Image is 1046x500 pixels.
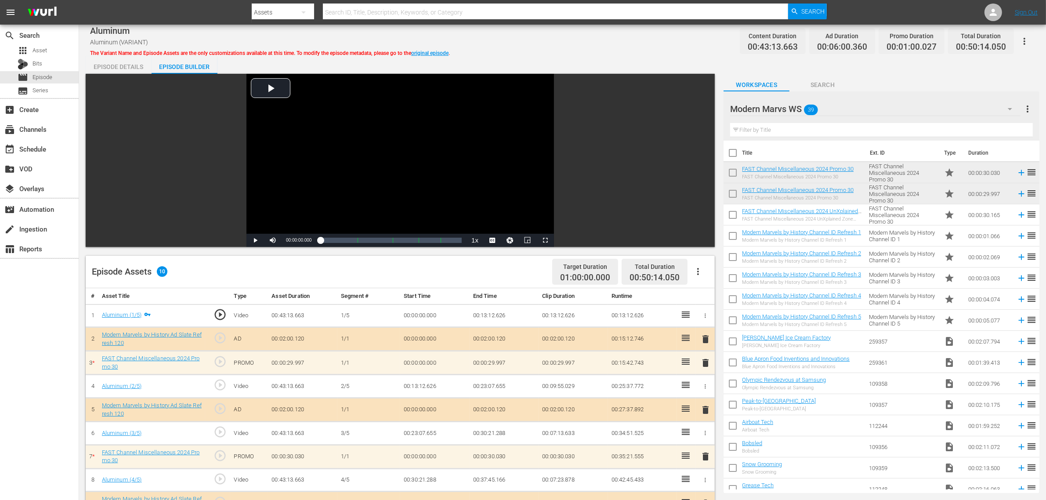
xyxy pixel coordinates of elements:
[630,272,680,283] span: 00:50:14.050
[102,449,200,464] a: FAST Channel Miscellaneous 2024 Promo 30
[246,234,264,247] button: Play
[400,288,470,304] th: Start Time
[268,445,337,468] td: 00:00:30.030
[230,398,268,422] td: AD
[700,356,711,369] button: delete
[92,266,167,277] div: Episode Assets
[33,59,42,68] span: Bits
[90,50,450,56] span: The Variant Name and Episode Assets are the only customizations available at this time. To modify...
[539,375,608,398] td: 00:09:55.029
[1022,98,1033,120] button: more_vert
[18,86,28,96] span: Series
[742,216,862,222] div: FAST Channel Miscellaneous 2024 UnXplained Zone Overview Promo 30
[539,304,608,327] td: 00:13:12.626
[865,373,941,394] td: 109358
[742,271,861,278] a: Modern Marvels by History Channel ID Refresh 3
[1017,442,1026,452] svg: Add to Episode
[470,288,539,304] th: End Time
[742,334,831,341] a: [PERSON_NAME] Ice Cream Factory
[470,422,539,445] td: 00:30:21.288
[608,422,677,445] td: 00:34:51.525
[742,166,854,172] a: FAST Channel Miscellaneous 2024 Promo 30
[742,141,864,165] th: Title
[965,268,1013,289] td: 00:00:03.003
[337,422,400,445] td: 3/5
[230,304,268,327] td: Video
[1017,337,1026,346] svg: Add to Episode
[1026,293,1037,304] span: reorder
[102,383,142,389] a: Aluminum (2/5)
[944,378,955,389] span: Video
[230,375,268,398] td: Video
[214,308,227,321] span: play_circle_outline
[539,445,608,468] td: 00:00:30.030
[470,304,539,327] td: 00:13:12.626
[1017,252,1026,262] svg: Add to Episode
[90,39,148,46] span: Aluminum (VARIANT)
[1017,421,1026,431] svg: Add to Episode
[865,310,941,331] td: Modern Marvels by History Channel ID 5
[102,430,142,436] a: Aluminum (3/5)
[944,210,955,220] span: Promo
[724,80,789,91] span: Workspaces
[944,231,955,241] span: Promo
[887,42,937,52] span: 00:01:00.027
[21,2,63,23] img: ans4CAIJ8jUAAAAAAAAAAAAAAAAAAAAAAAAgQb4GAAAAAAAAAAAAAAAAAAAAAAAAJMjXAAAAAAAAAAAAAAAAAAAAAAAAgAT5G...
[4,204,15,215] span: Automation
[865,183,941,204] td: FAST Channel Miscellaneous 2024 Promo 30
[5,7,16,18] span: menu
[4,244,15,254] span: Reports
[742,174,854,180] div: FAST Channel Miscellaneous 2024 Promo 30
[1017,379,1026,388] svg: Add to Episode
[944,188,955,199] span: Promo
[608,304,677,327] td: 00:13:12.626
[608,288,677,304] th: Runtime
[700,405,711,415] span: delete
[865,331,941,352] td: 259357
[86,56,152,74] button: Episode Details
[1026,209,1037,220] span: reorder
[470,375,539,398] td: 00:23:07.655
[33,73,52,82] span: Episode
[539,468,608,492] td: 00:07:23.878
[817,30,867,42] div: Ad Duration
[742,250,861,257] a: Modern Marvels by History Channel ID Refresh 2
[1017,484,1026,494] svg: Add to Episode
[1026,441,1037,452] span: reorder
[33,46,47,55] span: Asset
[466,234,484,247] button: Playback Rate
[230,468,268,492] td: Video
[1017,294,1026,304] svg: Add to Episode
[320,238,462,243] div: Progress Bar
[152,56,217,74] button: Episode Builder
[1026,462,1037,473] span: reorder
[86,468,98,492] td: 8
[214,355,227,368] span: play_circle_outline
[742,322,861,327] div: Modern Marvels by History Channel ID Refresh 5
[86,304,98,327] td: 1
[4,164,15,174] span: VOD
[337,445,400,468] td: 1/1
[965,289,1013,310] td: 00:00:04.074
[742,440,762,446] a: Bobsled
[484,234,501,247] button: Captions
[742,377,826,383] a: Olympic Rendezvous at Samsung
[608,351,677,375] td: 00:15:42.743
[400,327,470,351] td: 00:00:00.000
[865,436,941,457] td: 109356
[742,313,861,320] a: Modern Marvels by History Channel ID Refresh 5
[90,25,130,36] span: Aluminum
[963,141,1016,165] th: Duration
[887,30,937,42] div: Promo Duration
[337,398,400,422] td: 1/1
[539,422,608,445] td: 00:07:13.633
[33,86,48,95] span: Series
[944,357,955,368] span: Video
[965,373,1013,394] td: 00:02:09.796
[1026,230,1037,241] span: reorder
[501,234,519,247] button: Jump To Time
[700,358,711,368] span: delete
[742,448,762,454] div: Bobsled
[742,427,773,433] div: Airboat Tech
[102,355,200,370] a: FAST Channel Miscellaneous 2024 Promo 30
